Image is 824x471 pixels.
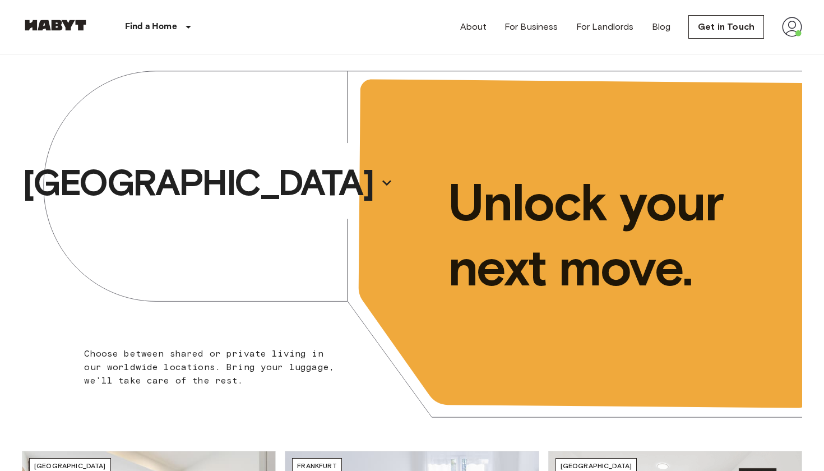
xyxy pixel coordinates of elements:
[561,461,632,470] span: [GEOGRAPHIC_DATA]
[576,20,634,34] a: For Landlords
[504,20,558,34] a: For Business
[297,461,336,470] span: Frankfurt
[448,170,784,300] p: Unlock your next move.
[460,20,487,34] a: About
[652,20,671,34] a: Blog
[84,347,341,387] p: Choose between shared or private living in our worldwide locations. Bring your luggage, we'll tak...
[125,20,177,34] p: Find a Home
[34,461,106,470] span: [GEOGRAPHIC_DATA]
[18,157,398,209] button: [GEOGRAPHIC_DATA]
[688,15,764,39] a: Get in Touch
[22,20,89,31] img: Habyt
[782,17,802,37] img: avatar
[22,160,373,205] p: [GEOGRAPHIC_DATA]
